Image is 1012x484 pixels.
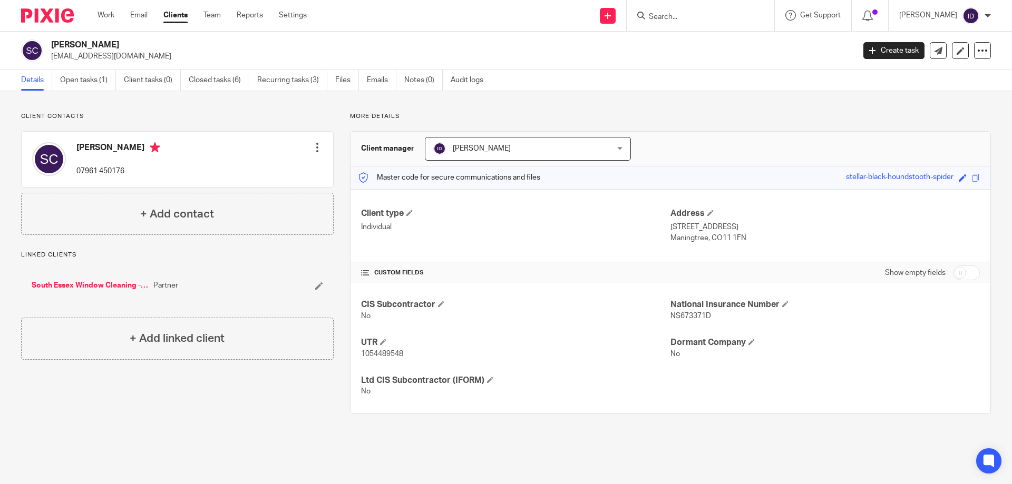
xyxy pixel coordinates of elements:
img: Pixie [21,8,74,23]
p: [EMAIL_ADDRESS][DOMAIN_NAME] [51,51,848,62]
img: svg%3E [962,7,979,24]
a: Emails [367,70,396,91]
p: [PERSON_NAME] [899,10,957,21]
img: svg%3E [21,39,43,62]
p: More details [350,112,991,121]
p: Linked clients [21,251,334,259]
a: Open tasks (1) [60,70,116,91]
p: 07961 450176 [76,166,160,176]
h4: CIS Subcontractor [361,299,670,310]
a: Details [21,70,52,91]
a: Files [335,70,359,91]
a: Notes (0) [404,70,443,91]
span: No [361,312,371,320]
span: [PERSON_NAME] [453,145,511,152]
h4: CUSTOM FIELDS [361,269,670,277]
a: Team [203,10,221,21]
h4: Ltd CIS Subcontractor (IFORM) [361,375,670,386]
a: Clients [163,10,188,21]
p: Client contacts [21,112,334,121]
h4: Client type [361,208,670,219]
h4: + Add linked client [130,330,225,347]
p: Master code for secure communications and files [358,172,540,183]
a: Reports [237,10,263,21]
h3: Client manager [361,143,414,154]
a: South Essex Window Cleaning - ceased [32,280,148,291]
a: Closed tasks (6) [189,70,249,91]
i: Primary [150,142,160,153]
span: Get Support [800,12,841,19]
img: svg%3E [433,142,446,155]
p: [STREET_ADDRESS] [670,222,980,232]
h4: National Insurance Number [670,299,980,310]
div: stellar-black-houndstooth-spider [846,172,953,184]
a: Client tasks (0) [124,70,181,91]
a: Create task [863,42,925,59]
span: 1054489548 [361,350,403,358]
p: Maningtree, CO11 1FN [670,233,980,243]
h4: UTR [361,337,670,348]
h4: [PERSON_NAME] [76,142,160,155]
h4: Dormant Company [670,337,980,348]
a: Recurring tasks (3) [257,70,327,91]
input: Search [648,13,743,22]
h4: Address [670,208,980,219]
p: Individual [361,222,670,232]
a: Audit logs [451,70,491,91]
a: Work [98,10,114,21]
label: Show empty fields [885,268,946,278]
h2: [PERSON_NAME] [51,39,688,51]
a: Email [130,10,148,21]
a: Settings [279,10,307,21]
span: No [361,388,371,395]
h4: + Add contact [140,206,214,222]
img: svg%3E [32,142,66,176]
span: NS673371D [670,312,711,320]
span: Partner [153,280,178,291]
span: No [670,350,680,358]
